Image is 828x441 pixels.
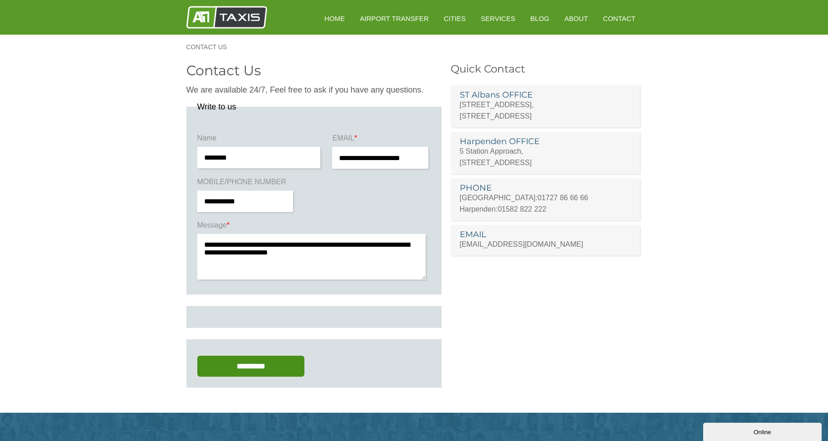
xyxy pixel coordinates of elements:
[186,6,267,29] img: A1 Taxis
[197,133,323,147] label: Name
[524,7,556,30] a: Blog
[460,230,631,239] h3: EMAIL
[558,7,594,30] a: About
[437,7,472,30] a: Cities
[460,145,631,168] p: 5 Station Approach, [STREET_ADDRESS]
[197,103,237,111] legend: Write to us
[460,137,631,145] h3: Harpenden OFFICE
[460,240,583,248] a: [EMAIL_ADDRESS][DOMAIN_NAME]
[538,194,588,202] a: 01727 86 66 66
[451,64,642,74] h3: Quick Contact
[186,84,442,96] p: We are available 24/7, Feel free to ask if you have any questions.
[318,7,351,30] a: HOME
[332,133,430,147] label: EMAIL
[197,177,295,191] label: MOBILE/PHONE NUMBER
[460,91,631,99] h3: ST Albans OFFICE
[460,203,631,215] p: Harpenden:
[597,7,642,30] a: Contact
[186,44,237,50] a: Contact Us
[460,192,631,203] p: [GEOGRAPHIC_DATA]:
[354,7,435,30] a: Airport Transfer
[498,205,546,213] a: 01582 822 222
[460,184,631,192] h3: PHONE
[460,99,631,122] p: [STREET_ADDRESS], [STREET_ADDRESS]
[474,7,522,30] a: Services
[186,64,442,78] h2: Contact Us
[703,421,823,441] iframe: chat widget
[197,220,431,234] label: Message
